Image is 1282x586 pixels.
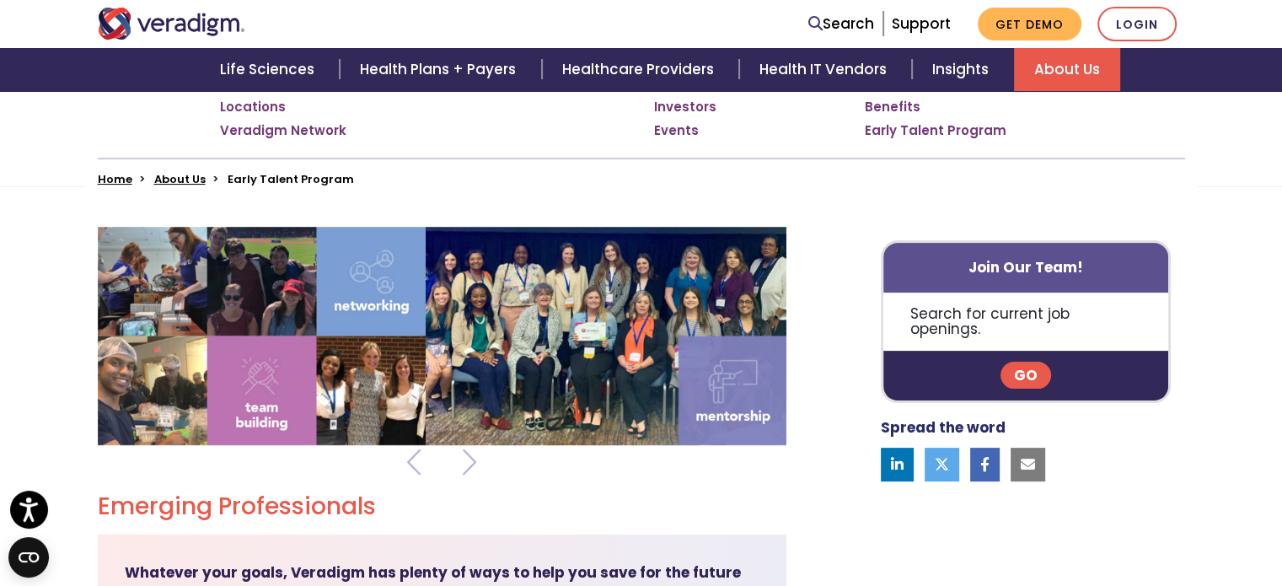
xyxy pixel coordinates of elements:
a: In the News [654,76,732,93]
p: Search for current job openings. [883,293,1169,351]
a: Go [1000,362,1051,389]
a: Search [808,13,874,35]
a: Events [654,122,699,139]
a: Job Openings [865,76,959,93]
a: Locations [220,99,286,116]
a: Home [98,171,132,187]
a: Health Plans + Payers [340,48,541,91]
a: Support [892,13,951,34]
strong: Join Our Team! [968,257,1083,277]
a: Life Sciences [200,48,340,91]
a: Get Demo [978,8,1081,40]
a: About Us [154,171,206,187]
a: About Us [1014,48,1120,91]
img: Veradigm logo [98,8,245,40]
a: Meet the Experts [443,76,556,93]
a: Investors [654,99,716,116]
a: Insights [912,48,1014,91]
a: Early Talent Program [865,122,1006,139]
a: Login [1097,7,1177,41]
a: Veradigm Network [220,122,346,139]
a: Culture and Values [220,76,350,93]
a: Health IT Vendors [739,48,912,91]
h2: Emerging Professionals [98,492,376,521]
button: Open CMP widget [8,537,49,578]
strong: Spread the word [881,417,1006,438]
a: Healthcare Providers [542,48,739,91]
a: Benefits [865,99,920,116]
